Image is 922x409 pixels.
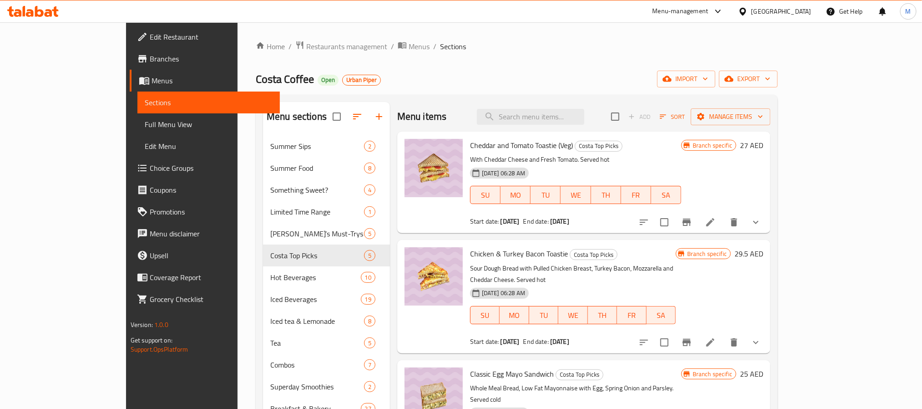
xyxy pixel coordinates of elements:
button: TH [588,306,617,324]
span: Menus [152,75,273,86]
svg: Show Choices [750,337,761,348]
div: Costa Top Picks5 [263,245,390,266]
span: Tea [270,337,364,348]
a: Menus [398,41,430,52]
span: 7 [365,361,375,369]
span: SU [474,189,497,202]
li: / [289,41,292,52]
span: Classic Egg Mayo Sandwich [470,367,554,381]
div: Superday Smoothies2 [263,376,390,398]
div: items [364,316,375,327]
a: Menu disclaimer [130,223,280,245]
span: Edit Restaurant [150,31,273,42]
span: [DATE] 06:28 AM [478,169,529,178]
span: Select all sections [327,107,346,126]
b: [DATE] [501,336,520,348]
span: SA [650,309,672,322]
span: TH [592,309,613,322]
span: Start date: [470,215,499,227]
a: Restaurants management [295,41,387,52]
span: Branch specific [689,370,736,378]
button: SA [647,306,676,324]
div: items [364,228,375,239]
span: Urban Piper [343,76,380,84]
span: Menus [409,41,430,52]
h6: 25 AED [740,368,763,380]
div: items [361,272,375,283]
span: TU [534,189,557,202]
span: 8 [365,317,375,326]
button: show more [745,211,767,233]
div: Summer Food8 [263,157,390,179]
span: export [726,73,770,85]
span: Superday Smoothies [270,381,364,392]
img: Chicken & Turkey Bacon Toastie [405,247,463,306]
button: TH [591,186,621,204]
button: MO [500,306,529,324]
li: / [391,41,394,52]
div: Combos7 [263,354,390,376]
button: SA [651,186,681,204]
span: Branch specific [684,250,730,258]
span: [PERSON_NAME]’s Must-Trys [270,228,364,239]
a: Full Menu View [137,113,280,135]
span: Coverage Report [150,272,273,283]
span: Coupons [150,184,273,195]
button: WE [561,186,591,204]
div: Hot Beverages10 [263,266,390,288]
div: Open [318,75,339,86]
span: Select section [606,107,625,126]
a: Promotions [130,201,280,223]
h2: Menu sections [267,110,327,123]
span: Branch specific [689,141,736,150]
span: Sort items [654,110,691,124]
div: Limited Time Range [270,206,364,217]
span: Sections [145,97,273,108]
span: 10 [361,273,375,282]
span: Grocery Checklist [150,294,273,305]
span: Add item [625,110,654,124]
span: 5 [365,339,375,348]
span: Full Menu View [145,119,273,130]
span: Costa Top Picks [570,250,617,260]
span: Chicken & Turkey Bacon Toastie [470,247,568,261]
span: Upsell [150,250,273,261]
p: Sour Dough Bread with Pulled Chicken Breast, Turkey Bacon, Mozzarella and Cheddar Cheese. Served hot [470,263,676,286]
div: items [364,141,375,152]
button: delete [723,211,745,233]
span: import [664,73,708,85]
a: Grocery Checklist [130,288,280,310]
button: sort-choices [633,332,655,353]
button: MO [501,186,531,204]
span: Iced tea & Lemonade [270,316,364,327]
div: Tea5 [263,332,390,354]
a: Upsell [130,245,280,266]
span: M [906,6,911,16]
a: Support.OpsPlatform [131,343,188,355]
p: With Cheddar Cheese and Fresh Tomato. Served hot [470,154,681,165]
h2: Menu items [397,110,447,123]
a: Branches [130,48,280,70]
span: MO [503,309,525,322]
span: FR [625,189,648,202]
span: Restaurants management [306,41,387,52]
div: Limited Time Range1 [263,201,390,223]
b: [DATE] [501,215,520,227]
span: Promotions [150,206,273,217]
span: WE [562,309,584,322]
span: Summer Food [270,163,364,174]
a: Menus [130,70,280,92]
span: Manage items [698,111,763,123]
div: items [364,184,375,195]
span: End date: [523,336,549,348]
b: [DATE] [550,215,569,227]
button: Manage items [691,108,770,125]
div: Summer Sips2 [263,135,390,157]
button: Branch-specific-item [676,332,698,353]
button: TU [529,306,558,324]
button: TU [531,186,561,204]
span: Start date: [470,336,499,348]
div: Menu-management [653,6,709,17]
div: items [364,337,375,348]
